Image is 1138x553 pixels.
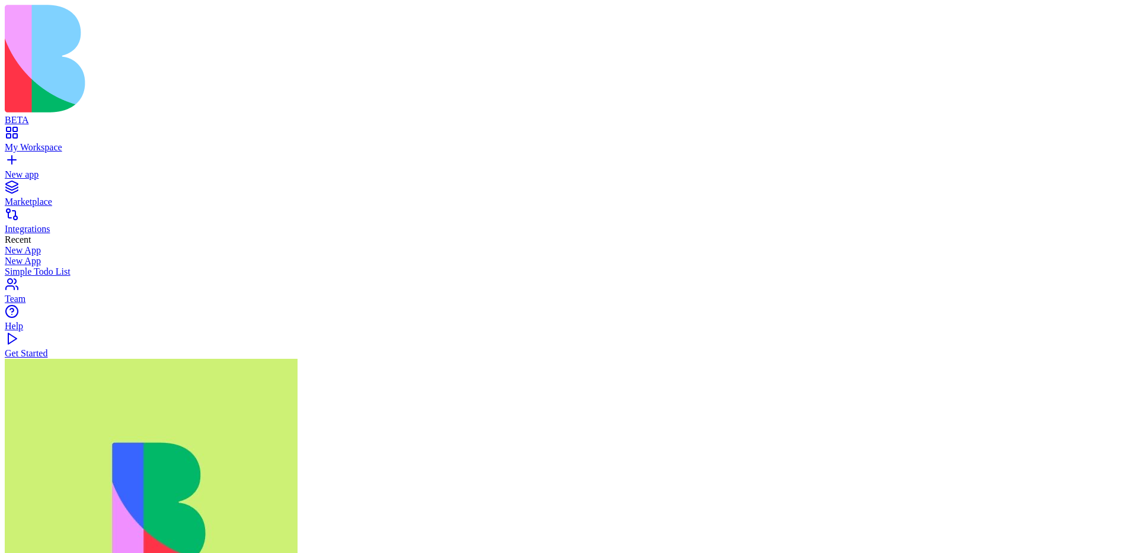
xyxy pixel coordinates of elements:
div: Integrations [5,224,1133,234]
a: New app [5,159,1133,180]
a: Team [5,283,1133,304]
a: Marketplace [5,186,1133,207]
a: BETA [5,104,1133,126]
a: New App [5,245,1133,256]
a: My Workspace [5,131,1133,153]
a: Integrations [5,213,1133,234]
span: Recent [5,234,31,245]
div: New app [5,169,1133,180]
a: New App [5,256,1133,266]
div: Team [5,294,1133,304]
div: Help [5,321,1133,332]
div: My Workspace [5,142,1133,153]
div: Marketplace [5,197,1133,207]
img: logo [5,5,481,112]
div: BETA [5,115,1133,126]
a: Help [5,310,1133,332]
a: Get Started [5,337,1133,359]
a: Simple Todo List [5,266,1133,277]
div: Get Started [5,348,1133,359]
